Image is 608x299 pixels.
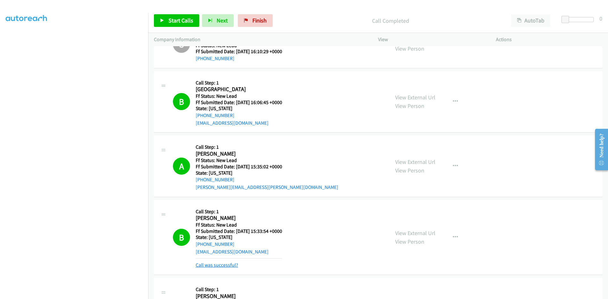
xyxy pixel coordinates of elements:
h1: A [173,158,190,175]
p: Company Information [154,36,367,43]
h5: State: [US_STATE] [196,105,282,112]
h5: Ff Status: New Lead [196,157,338,164]
a: [PHONE_NUMBER] [196,241,234,247]
a: View External Url [395,158,435,165]
a: View External Url [395,229,435,237]
button: AutoTab [511,14,550,27]
p: Call Completed [281,16,500,25]
h5: Ff Submitted Date: [DATE] 16:06:45 +0000 [196,99,282,106]
a: View Person [395,167,424,174]
a: View Person [395,238,424,245]
div: 0 [599,14,602,23]
button: Next [202,14,234,27]
h5: State: [US_STATE] [196,170,338,176]
h1: B [173,93,190,110]
h5: Call Step: 1 [196,80,282,86]
span: Next [217,17,228,24]
a: View External Url [395,94,435,101]
h5: Ff Status: New Lead [196,222,282,228]
a: View Person [395,102,424,109]
p: View [378,36,484,43]
a: Finish [238,14,273,27]
h1: B [173,229,190,246]
a: Call was successful? [196,262,238,268]
h5: Call Step: 1 [196,209,282,215]
div: Delay between calls (in seconds) [565,17,594,22]
a: [PHONE_NUMBER] [196,55,234,61]
h5: Ff Status: New Lead [196,93,282,99]
h5: Ff Submitted Date: [DATE] 15:35:02 +0000 [196,164,338,170]
h5: Call Step: 1 [196,286,282,293]
span: Finish [252,17,267,24]
a: [PHONE_NUMBER] [196,177,234,183]
a: [EMAIL_ADDRESS][DOMAIN_NAME] [196,120,269,126]
a: [PERSON_NAME][EMAIL_ADDRESS][PERSON_NAME][DOMAIN_NAME] [196,184,338,190]
iframe: Resource Center [590,124,608,175]
h2: [PERSON_NAME] [196,215,282,222]
h5: Ff Submitted Date: [DATE] 16:10:29 +0000 [196,48,290,55]
h5: State: [US_STATE] [196,234,282,240]
p: Actions [496,36,602,43]
span: Start Calls [168,17,193,24]
h5: Call Step: 1 [196,144,338,150]
a: View Person [395,45,424,52]
h2: [PERSON_NAME] [196,150,338,158]
h5: Ff Submitted Date: [DATE] 15:33:54 +0000 [196,228,282,234]
a: [EMAIL_ADDRESS][DOMAIN_NAME] [196,249,269,255]
a: Start Calls [154,14,199,27]
h2: [GEOGRAPHIC_DATA] [196,86,282,93]
a: [PHONE_NUMBER] [196,112,234,118]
